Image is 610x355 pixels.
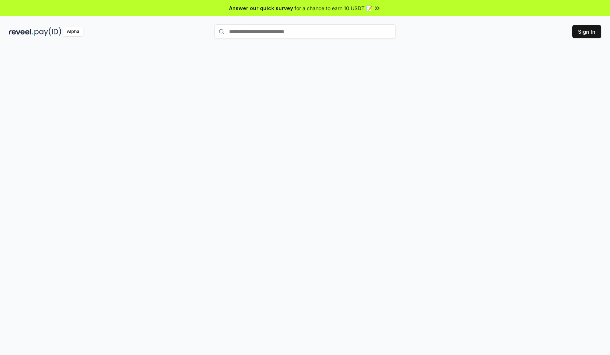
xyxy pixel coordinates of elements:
[229,4,293,12] span: Answer our quick survey
[294,4,372,12] span: for a chance to earn 10 USDT 📝
[34,27,61,36] img: pay_id
[9,27,33,36] img: reveel_dark
[572,25,601,38] button: Sign In
[63,27,83,36] div: Alpha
